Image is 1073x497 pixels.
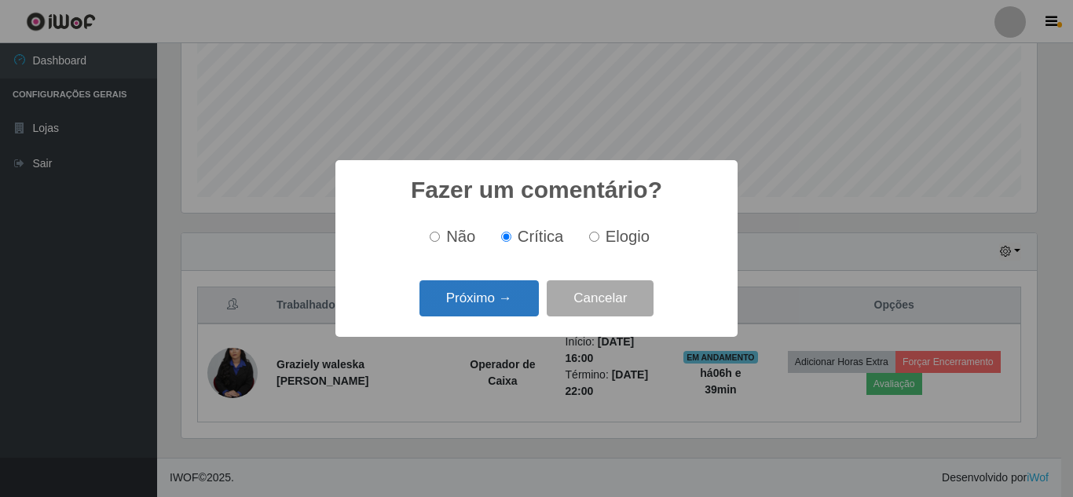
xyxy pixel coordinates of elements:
[606,228,650,245] span: Elogio
[547,280,654,317] button: Cancelar
[589,232,599,242] input: Elogio
[501,232,511,242] input: Crítica
[446,228,475,245] span: Não
[518,228,564,245] span: Crítica
[419,280,539,317] button: Próximo →
[411,176,662,204] h2: Fazer um comentário?
[430,232,440,242] input: Não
